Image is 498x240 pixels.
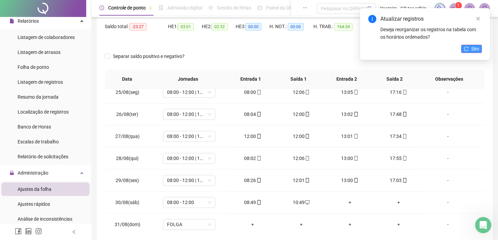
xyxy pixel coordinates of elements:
span: 31/08(dom) [115,222,140,227]
span: 28/08(qui) [116,156,139,161]
div: 08:04 [234,111,271,118]
img: 85007 [479,3,490,14]
span: mobile [353,134,358,139]
span: Listagem de atrasos [18,49,61,55]
span: bell [467,5,473,12]
span: 00:00 [245,23,261,31]
span: Gestão de férias [217,5,251,11]
div: H. NOT.: [269,23,313,31]
div: - [428,177,468,184]
span: Separar saldo positivo e negativo? [110,53,187,60]
div: 13:01 [331,133,369,140]
div: 10:49 [282,199,320,206]
div: 17:03 [380,177,418,184]
th: Saída 2 [371,70,419,88]
span: Folha de ponto [18,64,49,70]
span: lock [9,171,14,175]
a: Close [474,15,482,22]
span: mobile [304,178,310,183]
div: HE 1: [168,23,202,31]
div: 17:55 [380,155,418,162]
div: 13:02 [331,111,369,118]
span: 26/08(ter) [116,112,138,117]
span: Listagem de registros [18,79,63,85]
div: 13:05 [331,88,369,96]
div: H. TRAB.: [313,23,361,31]
div: 08:00 [234,88,271,96]
span: Análise de inconsistências [18,216,72,222]
span: 08:00 - 12:00 | 13:00 - 17:00 [167,109,211,119]
span: mobile [304,112,310,117]
span: mobile [256,178,261,183]
span: 27/08(qua) [115,134,140,139]
div: 17:48 [380,111,418,118]
div: Saldo total: [105,23,168,31]
th: Entrada 1 [227,70,275,88]
span: Ajustes da folha [18,186,51,192]
span: Administração [18,170,48,176]
div: Deseja reorganizar os registros na tabela com os horários ordenados? [380,26,482,41]
div: 17:34 [380,133,418,140]
span: 08:00 - 12:00 | 13:00 - 17:00 [167,131,211,141]
div: 12:06 [282,155,320,162]
div: 12:00 [234,133,271,140]
th: Data [105,70,149,88]
span: dashboard [257,5,262,10]
span: reload [464,46,469,51]
span: mobile [256,134,261,139]
span: 164:24 [334,23,353,31]
img: sparkle-icon.fc2bf0ac1784a2077858766a79e2daf3.svg [436,5,444,12]
th: Entrada 2 [323,70,371,88]
div: - [428,111,468,118]
span: linkedin [25,228,32,235]
span: desktop [304,200,310,205]
div: Atualizar registros [380,15,482,23]
span: search [367,6,372,11]
sup: 1 [455,2,462,9]
th: Observações [419,70,479,88]
div: 13:00 [331,177,369,184]
div: HE 2: [202,23,236,31]
span: mobile [353,112,358,117]
div: 12:01 [282,177,320,184]
div: 12:00 [282,111,320,118]
span: facebook [15,228,22,235]
span: mobile [402,156,407,161]
span: mobile [353,178,358,183]
span: 03:01 [178,23,194,31]
div: 12:00 [282,133,320,140]
span: 08:00 - 12:00 | 13:00 - 17:00 [167,153,211,163]
div: + [380,221,418,228]
div: 13:00 [331,155,369,162]
span: mobile [256,200,261,205]
span: mobile [402,178,407,183]
span: Resumo da jornada [18,94,58,100]
span: mobile [304,156,310,161]
span: Controle de ponto [108,5,146,11]
span: file [9,19,14,23]
span: Listagem de colaboradores [18,35,75,40]
th: Jornadas [149,70,227,88]
span: left [72,229,76,234]
span: mobile [256,156,261,161]
span: Admissão digital [167,5,202,11]
span: mobile [353,156,358,161]
span: clock-circle [99,5,104,10]
span: ellipsis [303,5,307,10]
div: + [380,199,418,206]
span: 08:00 - 12:00 | 13:00 - 17:00 [167,175,211,185]
div: + [331,199,369,206]
span: mobile [256,112,261,117]
div: 08:26 [234,177,271,184]
div: 12:06 [282,88,320,96]
span: sun [208,5,213,10]
span: mobile [304,134,310,139]
span: Relatórios [18,18,39,24]
span: notification [452,5,458,12]
span: mobile [304,90,310,95]
span: close [476,16,480,21]
div: 08:02 [234,155,271,162]
th: Saída 1 [275,70,323,88]
span: instagram [35,228,42,235]
span: -23:27 [129,23,146,31]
